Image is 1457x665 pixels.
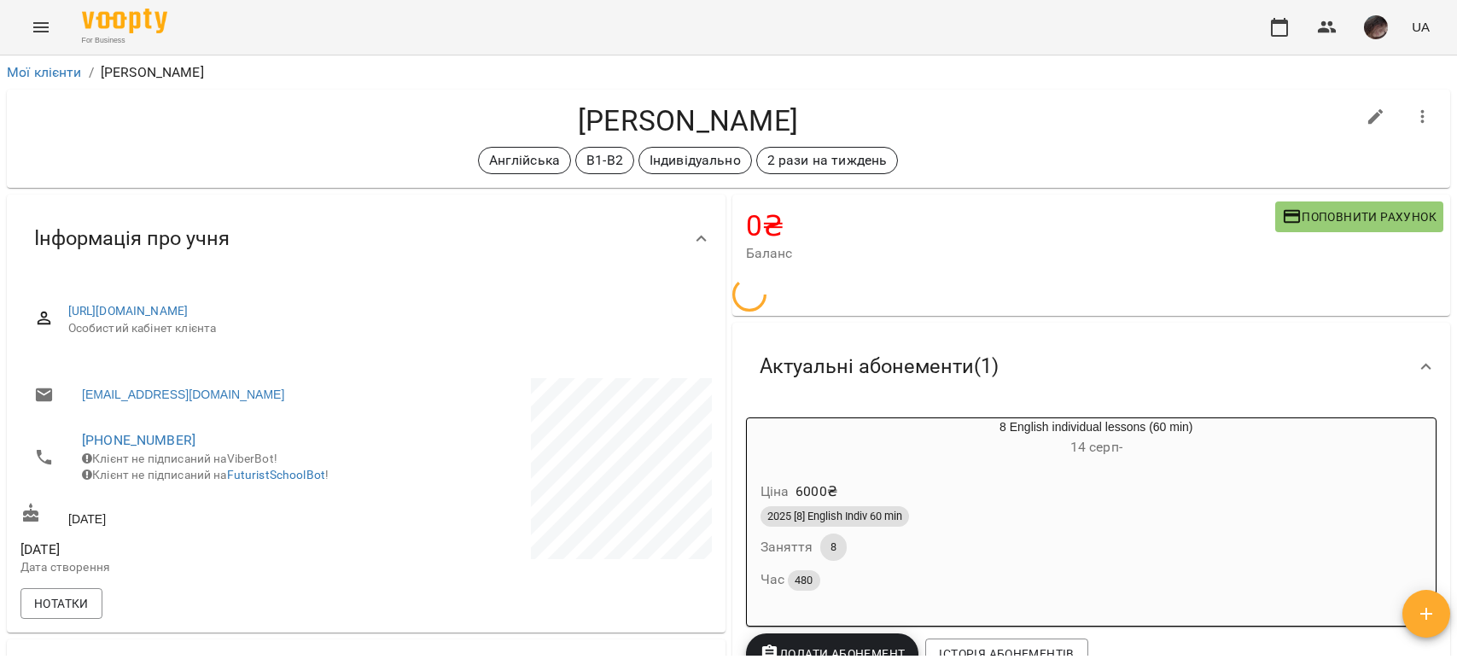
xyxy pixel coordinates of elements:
[820,540,847,555] span: 8
[101,62,204,83] p: [PERSON_NAME]
[586,150,623,171] p: B1-B2
[20,588,102,619] button: Нотатки
[20,559,363,576] p: Дата створення
[17,499,366,531] div: [DATE]
[650,150,741,171] p: Індивідуально
[82,9,167,33] img: Voopty Logo
[82,468,329,481] span: Клієнт не підписаний на !
[756,147,899,174] div: 2 рази на тиждень
[7,62,1450,83] nav: breadcrumb
[1275,201,1443,232] button: Поповнити рахунок
[478,147,571,174] div: Англійська
[7,195,726,283] div: Інформація про учня
[746,208,1275,243] h4: 0 ₴
[747,418,1365,612] button: 8 English individual lessons (60 min)14 серп- Ціна6000₴2025 [8] English Indiv 60 minЗаняття8Час 480
[796,481,837,502] p: 6000 ₴
[1070,439,1122,455] span: 14 серп -
[7,64,82,80] a: Мої клієнти
[761,509,909,524] span: 2025 [8] English Indiv 60 min
[575,147,634,174] div: B1-B2
[68,320,698,337] span: Особистий кабінет клієнта
[1364,15,1388,39] img: 297f12a5ee7ab206987b53a38ee76f7e.jpg
[489,150,560,171] p: Англійська
[638,147,752,174] div: Індивідуально
[34,593,89,614] span: Нотатки
[1282,207,1437,227] span: Поповнити рахунок
[227,468,326,481] a: FuturistSchoolBot
[939,644,1074,664] span: Історія абонементів
[82,432,195,448] a: [PHONE_NUMBER]
[89,62,94,83] li: /
[82,35,167,46] span: For Business
[767,150,888,171] p: 2 рази на тиждень
[760,644,906,664] span: Додати Абонемент
[20,7,61,48] button: Menu
[760,353,999,380] span: Актуальні абонементи ( 1 )
[761,568,820,592] h6: Час
[761,480,790,504] h6: Ціна
[829,418,1365,459] div: 8 English individual lessons (60 min)
[20,540,363,560] span: [DATE]
[20,103,1355,138] h4: [PERSON_NAME]
[82,452,277,465] span: Клієнт не підписаний на ViberBot!
[68,304,189,318] a: [URL][DOMAIN_NAME]
[732,323,1451,411] div: Актуальні абонементи(1)
[747,418,829,459] div: 8 English individual lessons (60 min)
[1405,11,1437,43] button: UA
[788,571,819,590] span: 480
[82,386,284,403] a: [EMAIL_ADDRESS][DOMAIN_NAME]
[1412,18,1430,36] span: UA
[746,243,1275,264] span: Баланс
[761,535,813,559] h6: Заняття
[34,225,230,252] span: Інформація про учня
